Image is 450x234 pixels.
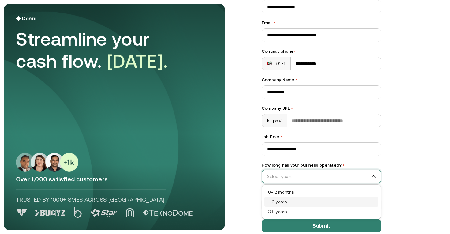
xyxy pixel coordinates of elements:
[273,20,275,25] span: •
[268,189,375,195] div: 0–12 months
[262,162,381,168] label: How long has your business operated?
[262,134,381,140] label: Job Role
[16,175,213,183] p: Over 1,000 satisfied customers
[35,210,65,216] img: Logo 1
[91,209,117,217] img: Logo 3
[16,28,187,72] div: Streamline your cash flow.
[267,61,285,67] div: +971
[262,48,381,55] div: Contact phone
[268,198,375,205] div: 1–3 years
[16,16,36,21] img: Logo
[74,207,82,218] img: Logo 2
[16,196,166,204] p: Trusted by 1000+ SMEs across [GEOGRAPHIC_DATA]
[107,51,168,72] span: [DATE].
[126,208,134,217] img: Logo 4
[262,105,381,111] label: Company URL
[295,77,297,82] span: •
[280,134,282,139] span: •
[262,20,381,26] label: Email
[294,49,295,54] span: •
[143,210,193,216] img: Logo 5
[343,163,345,168] span: •
[264,197,378,207] div: 1–3 years
[264,187,378,197] div: 0–12 months
[291,106,293,111] span: •
[262,219,381,232] button: Submit
[262,114,287,127] div: https://
[16,209,28,216] img: Logo 0
[262,77,381,83] label: Company Name
[264,207,378,217] div: 3+ years
[268,208,375,215] div: 3+ years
